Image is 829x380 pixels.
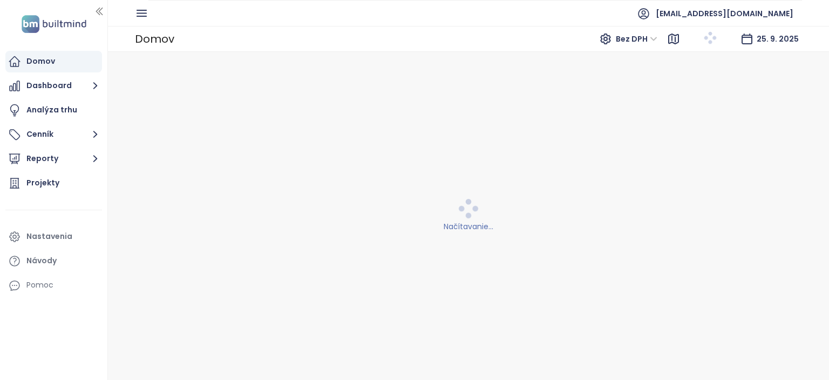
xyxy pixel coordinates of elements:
div: Analýza trhu [26,103,77,117]
a: Domov [5,51,102,72]
a: Návody [5,250,102,272]
a: Analýza trhu [5,99,102,121]
div: Pomoc [26,278,53,292]
img: logo [18,13,90,35]
div: Domov [26,55,55,68]
div: Načítavanie... [115,221,823,232]
div: Projekty [26,176,59,190]
button: Reporty [5,148,102,170]
div: Pomoc [5,275,102,296]
div: Nastavenia [26,230,72,243]
a: Nastavenia [5,226,102,248]
div: Domov [135,28,174,50]
button: Cenník [5,124,102,145]
span: [EMAIL_ADDRESS][DOMAIN_NAME] [656,1,793,26]
a: Projekty [5,172,102,194]
span: 25. 9. 2025 [757,34,799,44]
span: Bez DPH [616,31,657,47]
div: Návody [26,254,57,268]
button: Dashboard [5,75,102,97]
